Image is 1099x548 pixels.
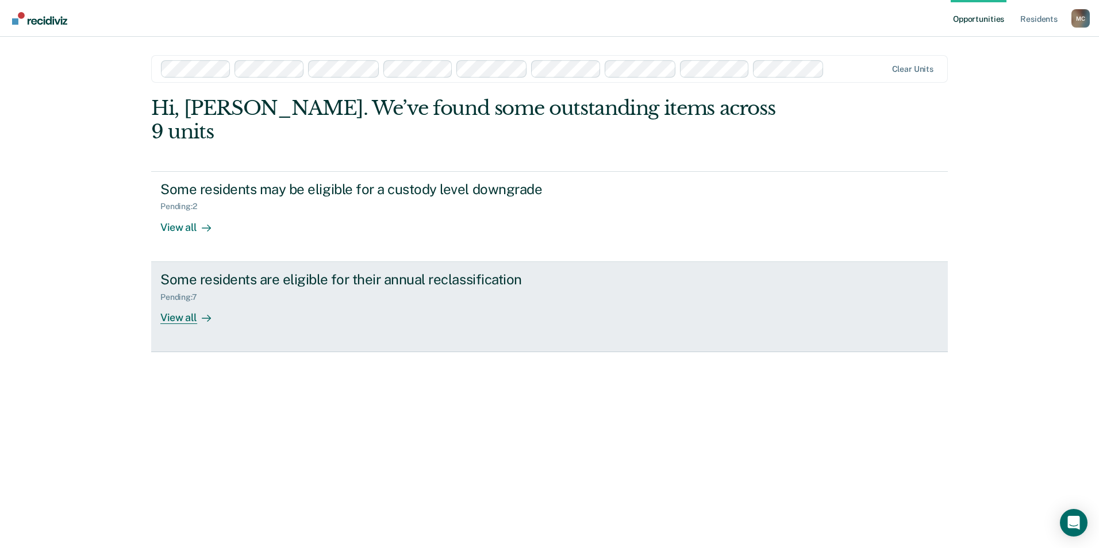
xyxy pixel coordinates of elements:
[151,97,789,144] div: Hi, [PERSON_NAME]. We’ve found some outstanding items across 9 units
[151,262,948,352] a: Some residents are eligible for their annual reclassificationPending:7View all
[12,12,67,25] img: Recidiviz
[160,302,225,324] div: View all
[160,292,206,302] div: Pending : 7
[892,64,934,74] div: Clear units
[1071,9,1090,28] div: M C
[160,211,225,234] div: View all
[160,181,564,198] div: Some residents may be eligible for a custody level downgrade
[151,171,948,262] a: Some residents may be eligible for a custody level downgradePending:2View all
[1060,509,1088,537] div: Open Intercom Messenger
[160,271,564,288] div: Some residents are eligible for their annual reclassification
[160,202,206,211] div: Pending : 2
[1071,9,1090,28] button: Profile dropdown button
